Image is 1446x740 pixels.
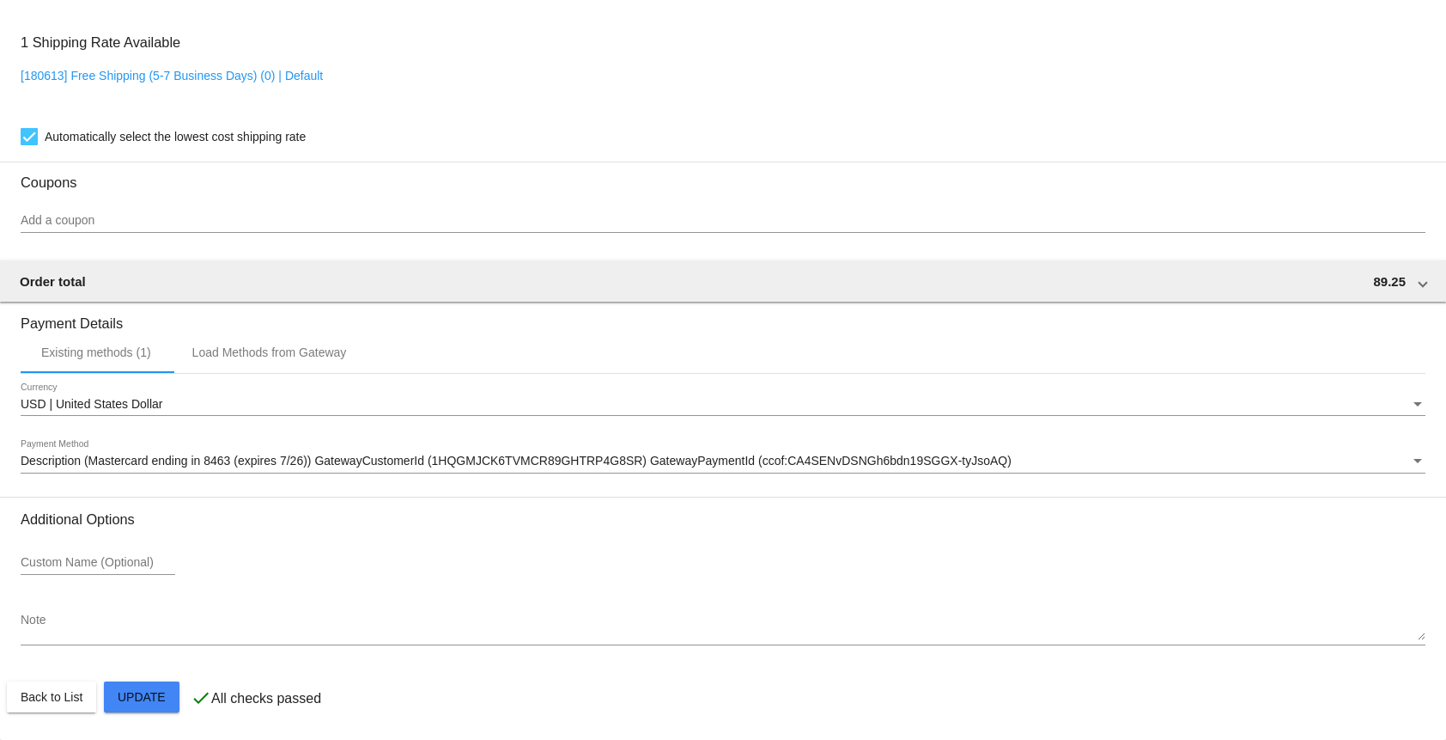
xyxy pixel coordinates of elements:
div: Existing methods (1) [41,346,151,359]
span: Update [118,690,166,704]
span: Description (Mastercard ending in 8463 (expires 7/26)) GatewayCustomerId (1HQGMJCK6TVMCR89GHTRP4G... [21,454,1012,468]
mat-icon: check [191,688,211,708]
span: Order total [20,274,86,289]
a: [180613] Free Shipping (5-7 Business Days) (0) | Default [21,69,323,83]
input: Add a coupon [21,214,1425,228]
span: Automatically select the lowest cost shipping rate [45,126,306,147]
input: Custom Name (Optional) [21,556,175,570]
mat-select: Currency [21,398,1425,412]
h3: 1 Shipping Rate Available [21,24,180,61]
h3: Payment Details [21,303,1425,332]
span: Back to List [21,690,82,704]
span: 89.25 [1373,274,1406,289]
h3: Additional Options [21,511,1425,528]
div: Load Methods from Gateway [192,346,347,359]
h3: Coupons [21,162,1425,191]
button: Back to List [7,682,96,712]
p: All checks passed [211,691,321,706]
button: Update [104,682,179,712]
mat-select: Payment Method [21,455,1425,468]
span: USD | United States Dollar [21,397,162,411]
